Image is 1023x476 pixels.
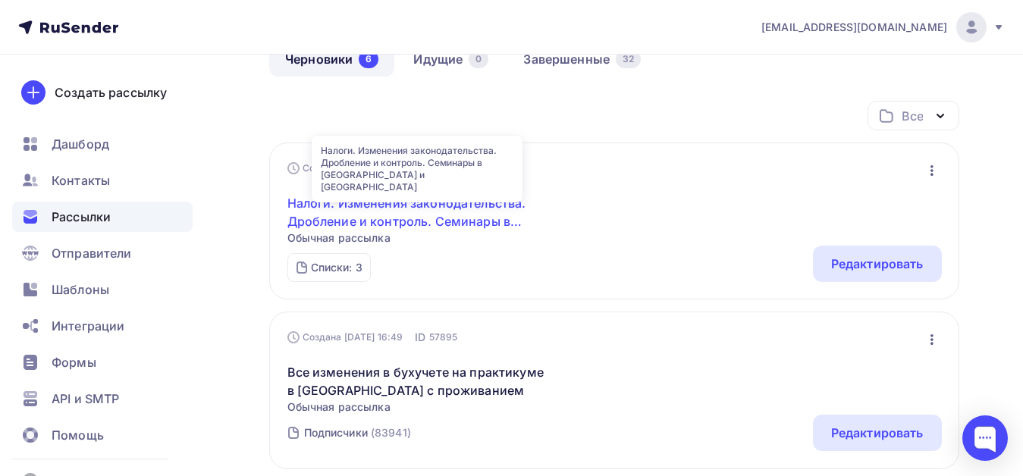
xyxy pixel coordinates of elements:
[287,399,548,415] span: Обычная рассылка
[287,194,548,230] a: Налоги. Изменения законодательства. Дробление и контроль. Семинары в [GEOGRAPHIC_DATA] и [GEOGRAP...
[287,230,548,246] span: Обычная рассылка
[868,101,959,130] button: Все
[12,274,193,305] a: Шаблоны
[902,107,923,125] div: Все
[269,42,394,77] a: Черновики6
[831,255,924,273] div: Редактировать
[469,50,488,68] div: 0
[303,421,413,445] a: Подписчики (83941)
[52,244,132,262] span: Отправители
[304,425,368,440] div: Подписчики
[761,20,947,35] span: [EMAIL_ADDRESS][DOMAIN_NAME]
[287,331,403,343] div: Создана [DATE] 16:49
[761,12,1005,42] a: [EMAIL_ADDRESS][DOMAIN_NAME]
[12,202,193,232] a: Рассылки
[397,42,504,77] a: Идущие0
[371,425,411,440] div: (83941)
[831,424,924,442] div: Редактировать
[429,330,458,345] span: 57895
[287,162,408,174] div: Создана [DATE], 20:09
[12,129,193,159] a: Дашборд
[415,330,425,345] span: ID
[52,171,110,189] span: Контакты
[12,347,193,377] a: Формы
[12,238,193,268] a: Отправители
[52,426,104,444] span: Помощь
[359,50,378,68] div: 6
[52,280,109,299] span: Шаблоны
[52,317,124,335] span: Интеграции
[616,50,641,68] div: 32
[312,136,522,202] div: Налоги. Изменения законодательства. Дробление и контроль. Семинары в [GEOGRAPHIC_DATA] и [GEOGRAP...
[52,353,96,371] span: Формы
[507,42,657,77] a: Завершенные32
[52,135,109,153] span: Дашборд
[52,208,111,226] span: Рассылки
[55,83,167,102] div: Создать рассылку
[311,260,362,275] div: Списки: 3
[52,390,119,408] span: API и SMTP
[12,165,193,196] a: Контакты
[287,363,548,399] a: Все изменения в бухучете на практикуме в [GEOGRAPHIC_DATA] с проживанием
